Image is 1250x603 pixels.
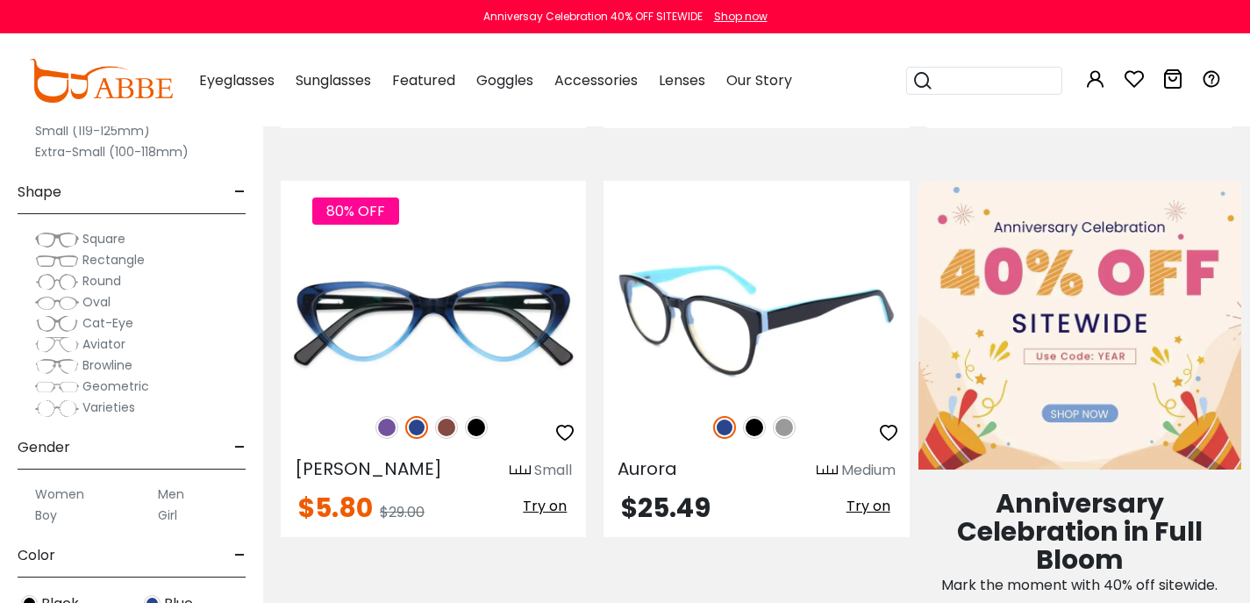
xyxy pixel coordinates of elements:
[621,489,711,527] span: $25.49
[35,315,79,333] img: Cat-Eye.png
[158,484,184,505] label: Men
[35,273,79,291] img: Round.png
[29,59,173,103] img: abbeglasses.com
[659,70,705,90] span: Lenses
[604,244,909,397] img: Blue Aurora - Acetate ,Universal Bridge Fit
[380,502,425,522] span: $29.00
[18,535,55,577] span: Color
[35,378,79,396] img: Geometric.png
[35,357,79,375] img: Browline.png
[518,495,572,518] button: Try on
[941,575,1218,595] span: Mark the moment with 40% off sitewide.
[35,294,79,312] img: Oval.png
[82,398,135,416] span: Varieties
[234,427,246,469] span: -
[817,464,838,477] img: size ruler
[476,70,533,90] span: Goggles
[918,181,1241,470] img: Anniversary Celebration
[841,495,896,518] button: Try on
[199,70,275,90] span: Eyeglasses
[705,9,768,24] a: Shop now
[35,484,84,505] label: Women
[82,356,132,374] span: Browline
[82,377,149,395] span: Geometric
[957,485,1203,578] span: Anniversary Celebration in Full Bloom
[82,293,111,311] span: Oval
[35,120,150,141] label: Small (119-125mm)
[841,460,896,481] div: Medium
[465,416,488,439] img: Black
[82,314,133,332] span: Cat-Eye
[35,399,79,418] img: Varieties.png
[714,9,768,25] div: Shop now
[483,9,703,25] div: Anniversay Celebration 40% OFF SITEWIDE
[618,456,677,481] span: Aurora
[234,171,246,213] span: -
[234,535,246,577] span: -
[35,141,189,162] label: Extra-Small (100-118mm)
[510,464,531,477] img: size ruler
[534,460,572,481] div: Small
[298,489,373,527] span: $5.80
[18,427,70,469] span: Gender
[392,70,455,90] span: Featured
[18,171,61,213] span: Shape
[158,505,177,526] label: Girl
[35,231,79,248] img: Square.png
[726,70,792,90] span: Our Story
[296,70,371,90] span: Sunglasses
[743,416,766,439] img: Black
[713,416,736,439] img: Blue
[312,197,399,225] span: 80% OFF
[82,230,125,248] span: Square
[773,416,796,439] img: Gray
[435,416,458,439] img: Brown
[295,456,442,481] span: [PERSON_NAME]
[375,416,398,439] img: Purple
[281,244,586,397] img: Blue Hannah - Acetate ,Universal Bridge Fit
[35,505,57,526] label: Boy
[82,251,145,269] span: Rectangle
[846,496,890,516] span: Try on
[405,416,428,439] img: Blue
[82,335,125,353] span: Aviator
[35,336,79,354] img: Aviator.png
[554,70,638,90] span: Accessories
[35,252,79,269] img: Rectangle.png
[82,272,121,290] span: Round
[523,496,567,516] span: Try on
